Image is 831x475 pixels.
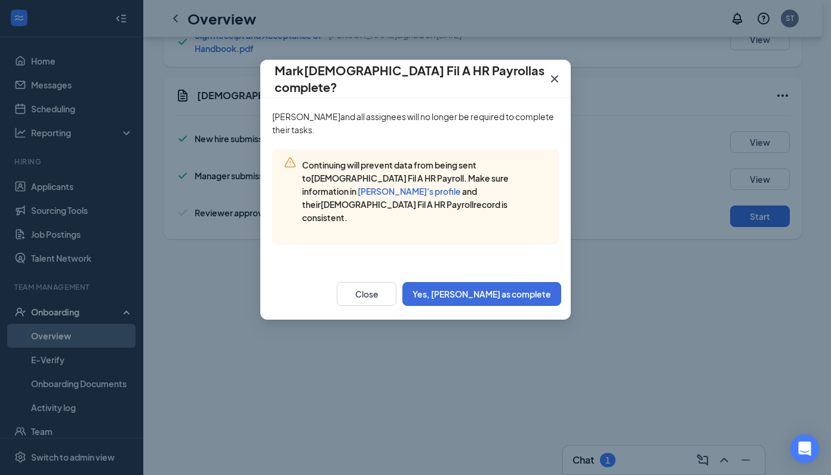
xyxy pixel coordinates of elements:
button: Close [337,282,396,306]
span: Continuing will prevent data from being sent to [DEMOGRAPHIC_DATA] Fil A HR Payroll . Make sure i... [302,160,509,223]
span: [PERSON_NAME] 's profile [358,186,461,197]
button: Close [538,60,571,98]
h4: Mark [DEMOGRAPHIC_DATA] Fil A HR Payroll as complete? [275,62,556,96]
svg: Cross [547,72,562,86]
div: Open Intercom Messenger [790,434,819,463]
button: [PERSON_NAME]'s profile [358,185,461,197]
span: [PERSON_NAME] and all assignees will no longer be required to complete their tasks. [272,111,554,135]
button: Yes, [PERSON_NAME] as complete [402,282,561,306]
svg: Warning [284,157,296,168]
